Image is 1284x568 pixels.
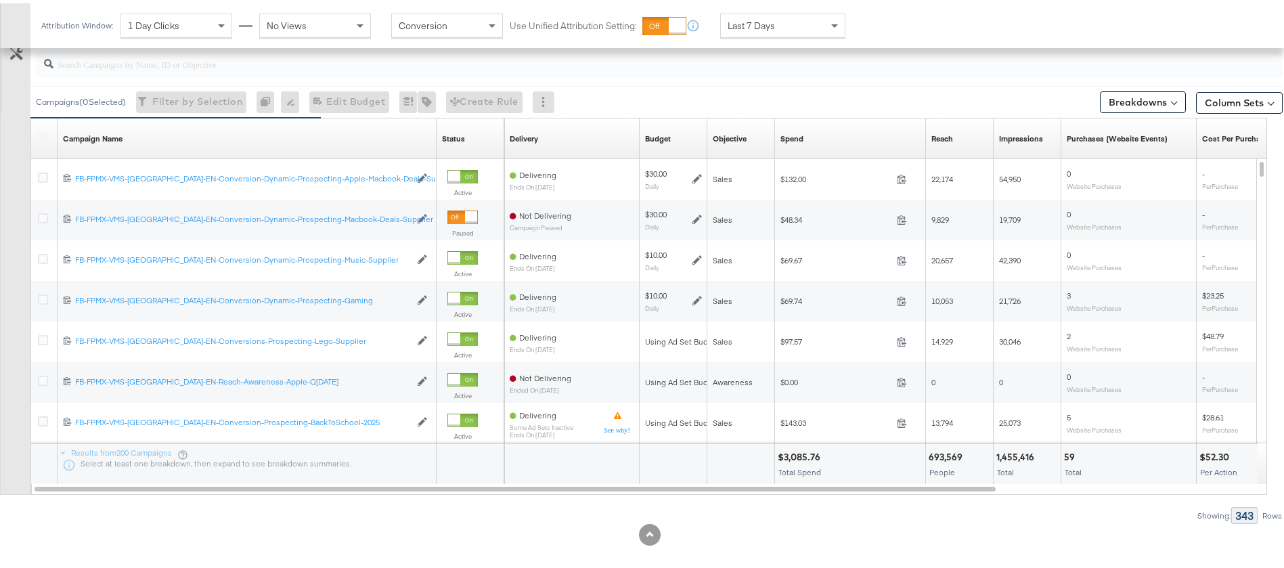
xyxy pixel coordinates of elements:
a: FB-FPMX-VMS-[GEOGRAPHIC_DATA]-EN-Reach-Awareness-Apple-Q[DATE] [75,373,410,385]
div: Status [442,130,465,141]
label: Active [447,266,478,275]
span: Total [1065,464,1082,474]
span: No Views [267,16,307,28]
span: Not Delivering [519,370,571,380]
sub: Per Purchase [1202,301,1238,309]
span: Total Spend [778,464,821,474]
span: 0 [999,374,1003,384]
sub: ended on [DATE] [510,383,571,391]
sub: ends on [DATE] [510,343,556,350]
div: Purchases (Website Events) [1067,130,1168,141]
div: Spend [780,130,803,141]
span: Per Action [1200,464,1237,474]
label: Active [447,185,478,194]
a: FB-FPMX-VMS-[GEOGRAPHIC_DATA]-EN-Conversion-Dynamic-Prospecting-Macbook-Deals-Supplier [75,211,410,222]
span: 1 Day Clicks [128,16,179,28]
div: Campaign Name [63,130,123,141]
label: Active [447,347,478,356]
sub: Website Purchases [1067,341,1122,349]
div: $52.30 [1199,447,1233,460]
div: Delivery [510,130,538,141]
span: 10,053 [931,292,953,303]
span: Last 7 Days [728,16,775,28]
span: Sales [713,211,732,221]
button: Breakdowns [1100,88,1186,110]
span: $23.25 [1202,287,1224,297]
span: Delivering [519,248,556,258]
sub: ends on [DATE] [510,261,556,269]
sub: Per Purchase [1202,422,1238,431]
div: FB-FPMX-VMS-[GEOGRAPHIC_DATA]-EN-Conversion-Dynamic-Prospecting-Music-Supplier [75,251,410,262]
sub: ends on [DATE] [510,428,573,435]
span: 0 [1067,368,1071,378]
div: Using Ad Set Budget [645,333,720,344]
div: FB-FPMX-VMS-[GEOGRAPHIC_DATA]-EN-Conversion-Dynamic-Prospecting-Macbook-Deals-Supplier [75,211,410,221]
sub: ends on [DATE] [510,302,556,309]
sub: Per Purchase [1202,382,1238,390]
div: Budget [645,130,671,141]
div: Showing: [1197,508,1231,517]
button: Column Sets [1196,89,1283,110]
a: The number of times your ad was served. On mobile apps an ad is counted as served the first time ... [999,130,1043,141]
span: Not Delivering [519,207,571,217]
a: FB-FPMX-VMS-[GEOGRAPHIC_DATA]-EN-Conversion-Dynamic-Prospecting-Apple-Macbook-Deals-Supplier [75,170,410,181]
sub: Website Purchases [1067,422,1122,431]
span: Delivering [519,167,556,177]
label: Active [447,307,478,315]
sub: Some Ad Sets Inactive [510,420,573,428]
sub: Website Purchases [1067,219,1122,227]
a: FB-FPMX-VMS-[GEOGRAPHIC_DATA]-EN-Conversions-Prospecting-Lego-Supplier [75,332,410,344]
a: Your campaign's objective. [713,130,747,141]
span: $28.61 [1202,409,1224,419]
sub: Per Purchase [1202,341,1238,349]
div: 0 [257,88,281,110]
div: FB-FPMX-VMS-[GEOGRAPHIC_DATA]-EN-Conversions-Prospecting-Lego-Supplier [75,332,410,343]
div: $30.00 [645,206,667,217]
sub: Per Purchase [1202,179,1238,187]
span: 54,950 [999,171,1021,181]
span: 0 [1067,206,1071,216]
div: Using Ad Set Budget [645,374,720,385]
sub: Website Purchases [1067,179,1122,187]
span: People [929,464,955,474]
div: $10.00 [645,287,667,298]
span: $143.03 [780,414,891,424]
span: 21,726 [999,292,1021,303]
span: 9,829 [931,211,949,221]
span: Sales [713,171,732,181]
span: - [1202,368,1205,378]
sub: Website Purchases [1067,301,1122,309]
span: - [1202,206,1205,216]
span: Sales [713,292,732,303]
span: 25,073 [999,414,1021,424]
span: Delivering [519,288,556,299]
a: The total amount spent to date. [780,130,803,141]
span: 14,929 [931,333,953,343]
sub: Website Purchases [1067,260,1122,268]
div: $30.00 [645,165,667,176]
sub: Daily [645,179,659,187]
span: 22,174 [931,171,953,181]
span: $97.57 [780,333,891,343]
a: The maximum amount you're willing to spend on your ads, on average each day or over the lifetime ... [645,130,671,141]
span: Awareness [713,374,753,384]
div: 693,569 [929,447,967,460]
span: Sales [713,252,732,262]
label: Active [447,429,478,437]
div: Using Ad Set Budget [645,414,720,425]
sub: Campaign Paused [510,221,571,228]
div: Rows [1262,508,1283,517]
a: FB-FPMX-VMS-[GEOGRAPHIC_DATA]-EN-Conversion-Dynamic-Prospecting-Gaming [75,292,410,303]
span: 20,657 [931,252,953,262]
sub: Per Purchase [1202,219,1238,227]
a: The number of people your ad was served to. [931,130,953,141]
sub: Daily [645,260,659,268]
span: Total [997,464,1014,474]
span: $69.67 [780,252,891,262]
input: Search Campaigns by Name, ID or Objective [53,42,1168,68]
span: Delivering [519,407,556,417]
span: Delivering [519,329,556,339]
div: 343 [1231,504,1258,521]
span: $69.74 [780,292,891,303]
span: Sales [713,333,732,343]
